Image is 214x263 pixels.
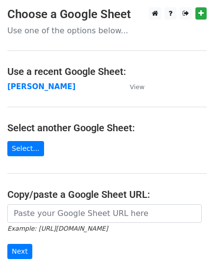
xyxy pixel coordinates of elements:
[7,7,207,22] h3: Choose a Google Sheet
[7,141,44,156] a: Select...
[7,122,207,134] h4: Select another Google Sheet:
[7,82,75,91] a: [PERSON_NAME]
[7,225,108,232] small: Example: [URL][DOMAIN_NAME]
[7,244,32,259] input: Next
[7,189,207,200] h4: Copy/paste a Google Sheet URL:
[7,204,202,223] input: Paste your Google Sheet URL here
[130,83,144,91] small: View
[7,25,207,36] p: Use one of the options below...
[120,82,144,91] a: View
[7,66,207,77] h4: Use a recent Google Sheet:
